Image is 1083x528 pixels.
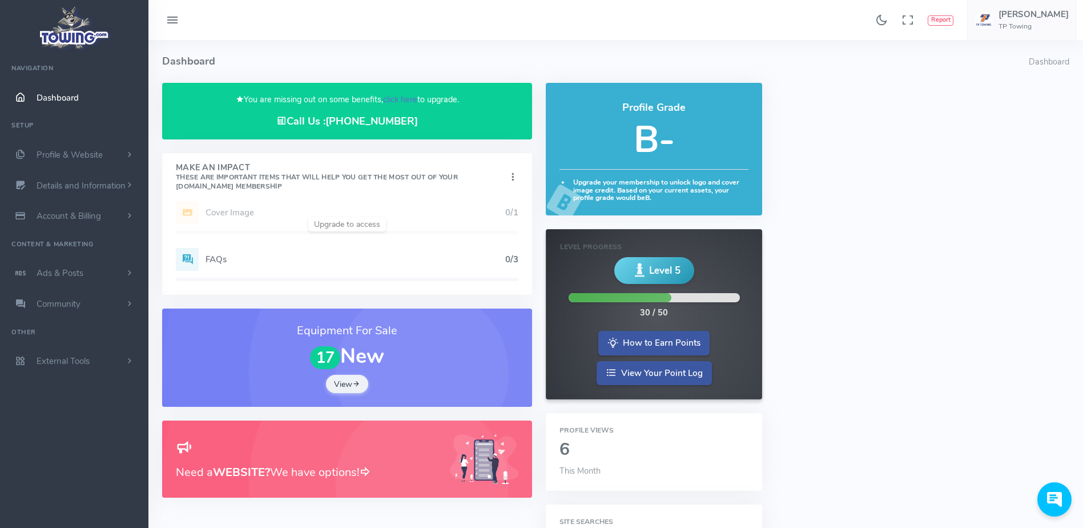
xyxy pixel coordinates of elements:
[326,375,368,393] a: View
[176,163,507,191] h4: Make An Impact
[37,355,90,367] span: External Tools
[37,210,101,222] span: Account & Billing
[598,331,710,355] a: How to Earn Points
[37,92,79,103] span: Dashboard
[559,465,601,477] span: This Month
[559,518,748,526] h6: Site Searches
[1032,482,1083,528] iframe: Conversations
[560,243,748,251] h6: Level Progress
[559,441,748,459] h2: 6
[559,102,748,114] h4: Profile Grade
[176,173,458,191] small: These are important items that will help you get the most out of your [DOMAIN_NAME] Membership
[1029,56,1069,69] li: Dashboard
[37,180,126,191] span: Details and Information
[176,322,518,339] h3: Equipment For Sale
[928,15,953,26] button: Report
[975,11,993,29] img: user-image
[176,93,518,106] p: You are missing out on some benefits, to upgrade.
[325,114,418,128] a: [PHONE_NUMBER]
[176,463,436,481] h3: Need a We have options!
[310,346,341,370] span: 17
[383,94,417,105] a: click here
[37,149,103,161] span: Profile & Website
[999,23,1069,30] h6: TP Towing
[36,3,113,52] img: logo
[597,361,712,386] a: View Your Point Log
[176,115,518,127] h4: Call Us :
[649,263,681,278] span: Level 5
[206,255,505,264] h5: FAQs
[213,465,270,480] b: WEBSITE?
[559,119,748,160] h5: B-
[37,267,83,279] span: Ads & Posts
[505,255,518,264] h5: 0/3
[640,307,668,319] div: 30 / 50
[645,193,650,202] strong: B
[162,40,1029,83] h4: Dashboard
[999,10,1069,19] h5: [PERSON_NAME]
[450,434,518,484] img: Generic placeholder image
[559,179,748,202] h6: Upgrade your membership to unlock logo and cover image credit. Based on your current assets, your...
[559,427,748,434] h6: Profile Views
[37,298,80,310] span: Community
[176,345,518,369] h1: New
